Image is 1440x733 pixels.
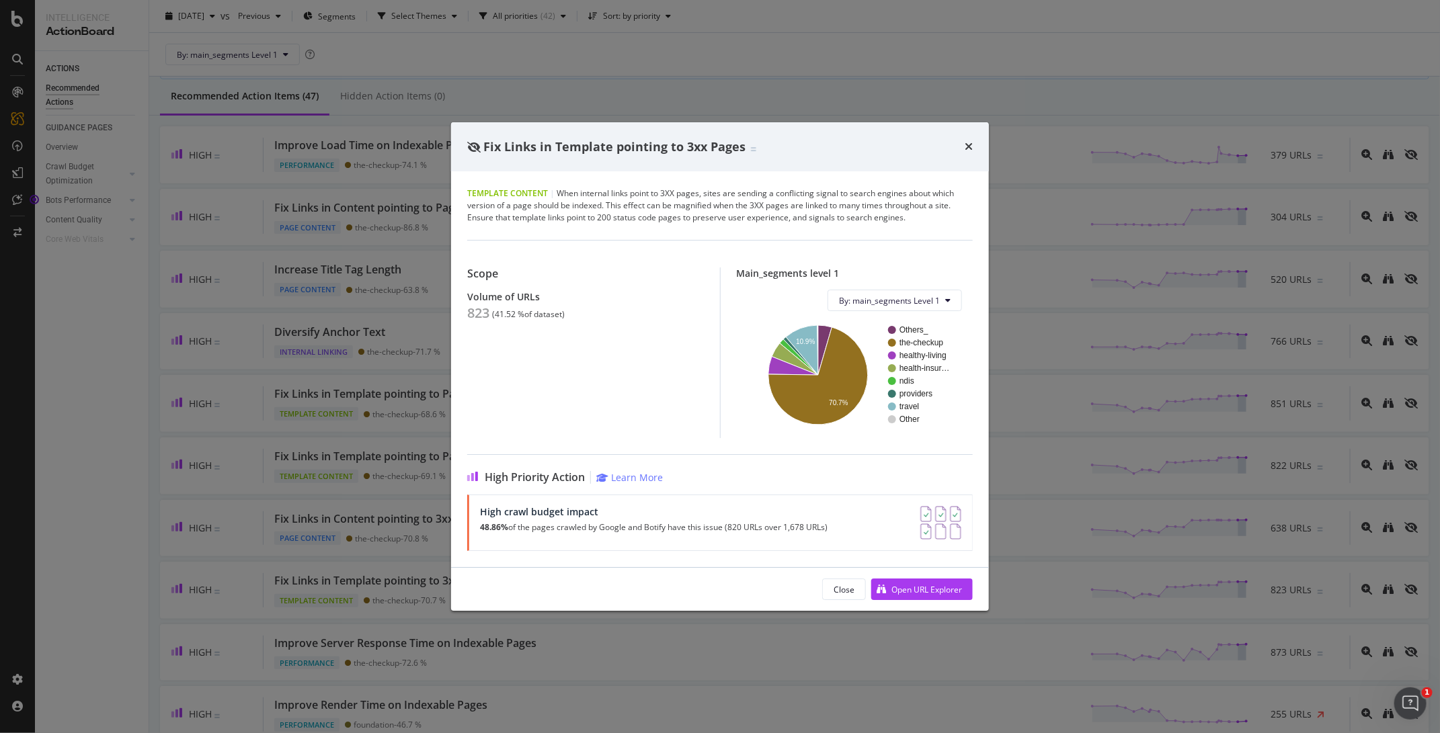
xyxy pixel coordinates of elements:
div: Open URL Explorer [891,584,962,595]
span: High Priority Action [485,471,585,484]
text: the-checkup [899,339,944,348]
text: healthy-living [899,351,947,361]
text: 10.9% [796,338,815,345]
button: Close [822,578,866,600]
text: ndis [899,377,914,386]
strong: 48.86% [480,521,508,533]
text: providers [899,390,932,399]
text: health-insur… [899,364,950,374]
span: 1 [1422,687,1433,698]
a: Learn More [596,471,663,484]
div: High crawl budget impact [480,506,828,517]
button: By: main_segments Level 1 [828,290,962,311]
div: When internal links point to 3XX pages, sites are sending a conflicting signal to search engines ... [467,187,973,224]
iframe: Intercom live chat [1394,687,1427,720]
div: Volume of URLs [467,291,704,302]
img: AY0oso9MOvYAAAAASUVORK5CYII= [920,506,961,540]
div: modal [451,122,989,611]
div: eye-slash [467,142,481,153]
button: Open URL Explorer [871,578,973,600]
div: Scope [467,267,704,280]
span: Fix Links in Template pointing to 3xx Pages [483,138,746,155]
span: Template Content [467,187,548,199]
div: Main_segments level 1 [737,267,973,279]
div: Close [834,584,854,595]
img: Equal [751,147,756,151]
div: Learn More [611,471,663,484]
div: 823 [467,305,489,321]
span: | [550,187,555,199]
text: 70.7% [829,399,848,406]
span: By: main_segments Level 1 [839,295,940,306]
p: of the pages crawled by Google and Botify have this issue (820 URLs over 1,678 URLs) [480,523,828,532]
text: travel [899,402,919,412]
div: ( 41.52 % of dataset ) [492,310,565,319]
svg: A chart. [748,322,962,427]
text: Others_ [899,326,928,335]
div: times [965,138,973,156]
text: Other [899,415,920,425]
